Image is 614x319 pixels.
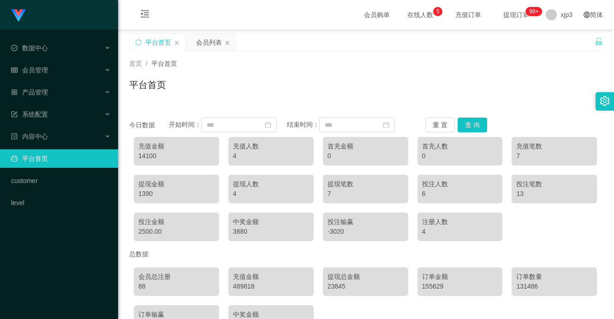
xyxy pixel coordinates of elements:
[287,121,319,128] span: 结束时间：
[425,118,455,132] button: 重 置
[516,179,592,189] div: 投注笔数
[422,142,498,151] div: 首充人数
[451,12,486,18] span: 充值订单
[233,151,309,161] div: 4
[233,142,309,151] div: 充值人数
[233,179,309,189] div: 提现人数
[328,142,404,151] div: 首充金额
[146,60,148,67] span: /
[328,217,404,227] div: 投注输赢
[595,37,603,46] i: 图标: unlock
[11,133,48,140] span: 内容中心
[403,12,438,18] span: 在线人数
[11,111,18,118] i: 图标: form
[422,189,498,199] div: 6
[525,7,542,16] sup: 207
[516,151,592,161] div: 7
[516,142,592,151] div: 充值笔数
[233,227,309,236] div: 3880
[129,0,161,30] i: 图标: menu-fold
[11,44,48,52] span: 数据中心
[328,282,404,291] div: 23845
[129,120,169,130] div: 今日数据
[328,227,404,236] div: -3020
[145,34,171,51] div: 平台首页
[422,217,498,227] div: 注册人数
[138,189,215,199] div: 1390
[151,60,177,67] span: 平台首页
[233,217,309,227] div: 中奖金额
[422,282,498,291] div: 155629
[138,227,215,236] div: 2500.00
[225,40,230,46] i: 图标: close
[11,89,48,96] span: 产品管理
[135,39,142,46] i: 图标: sync
[422,227,498,236] div: 4
[600,96,610,106] i: 图标: setting
[169,121,201,128] span: 开始时间：
[11,9,26,22] img: logo.9652507e.png
[584,12,590,18] i: 图标: global
[422,179,498,189] div: 投注人数
[328,151,404,161] div: 0
[499,12,534,18] span: 提现订单
[328,272,404,282] div: 提现总金额
[265,122,271,128] i: 图标: calendar
[436,7,440,16] p: 5
[138,151,215,161] div: 14100
[233,272,309,282] div: 充值金额
[138,272,215,282] div: 会员总注册
[516,272,592,282] div: 订单数量
[328,179,404,189] div: 提现笔数
[383,122,389,128] i: 图标: calendar
[11,171,111,190] a: customer
[11,89,18,95] i: 图标: appstore-o
[233,189,309,199] div: 4
[138,217,215,227] div: 投注金额
[129,246,603,263] div: 总数据
[11,66,48,74] span: 会员管理
[422,272,498,282] div: 订单金额
[138,142,215,151] div: 充值金额
[233,282,309,291] div: 489818
[138,282,215,291] div: 88
[516,282,592,291] div: 131486
[138,179,215,189] div: 提现金额
[433,7,442,16] sup: 5
[11,67,18,73] i: 图标: table
[11,149,111,168] a: 图标: dashboard平台首页
[458,118,487,132] button: 查 询
[516,189,592,199] div: 13
[328,189,404,199] div: 7
[129,60,142,67] span: 首页
[11,111,48,118] span: 系统配置
[174,40,179,46] i: 图标: close
[11,133,18,140] i: 图标: profile
[422,151,498,161] div: 0
[11,194,111,212] a: level
[196,34,222,51] div: 会员列表
[129,78,166,92] h1: 平台首页
[11,45,18,51] i: 图标: check-circle-o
